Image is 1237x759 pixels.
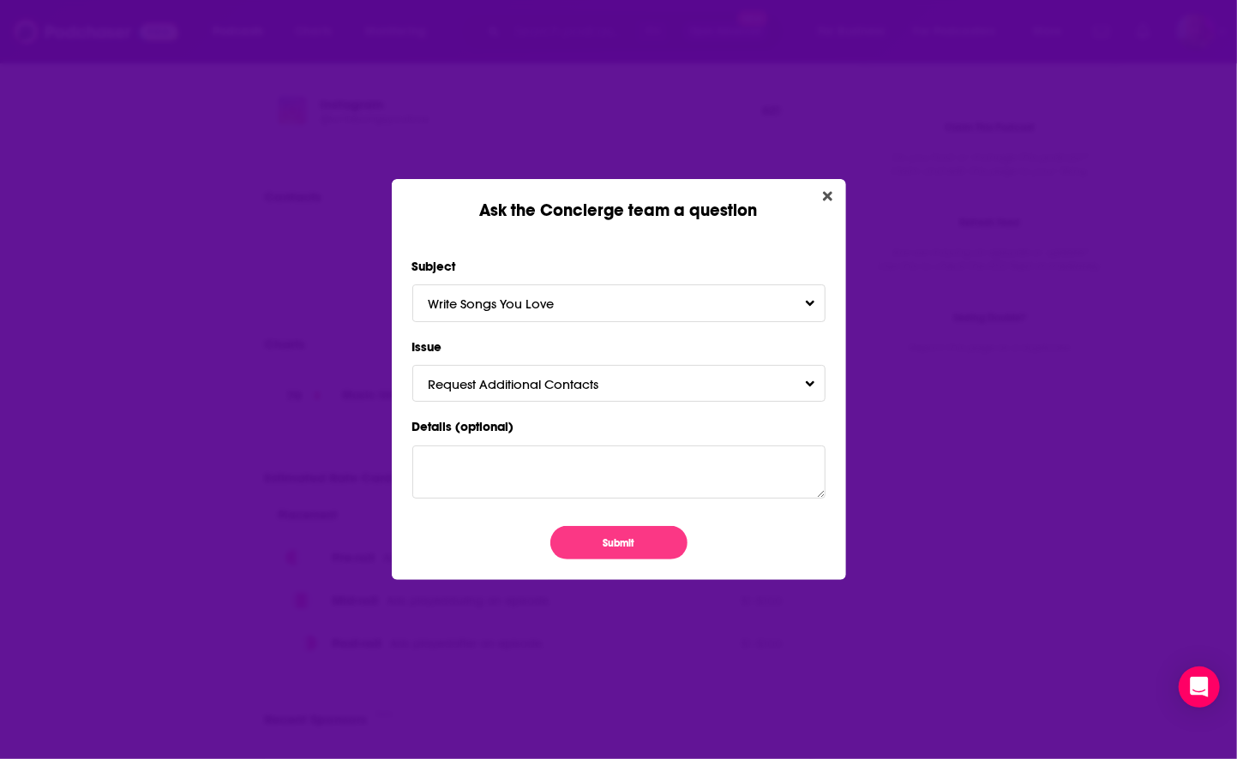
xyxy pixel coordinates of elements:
[550,526,688,559] button: Submit
[816,186,839,207] button: Close
[412,365,826,402] button: Request Additional ContactsToggle Pronoun Dropdown
[412,284,826,321] button: Write Songs You LoveToggle Pronoun Dropdown
[428,296,588,312] span: Write Songs You Love
[392,179,846,221] div: Ask the Concierge team a question
[412,255,826,278] label: Subject
[412,336,826,358] label: Issue
[428,376,633,392] span: Request Additional Contacts
[1179,666,1220,708] div: Open Intercom Messenger
[412,415,826,438] label: Details (optional)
